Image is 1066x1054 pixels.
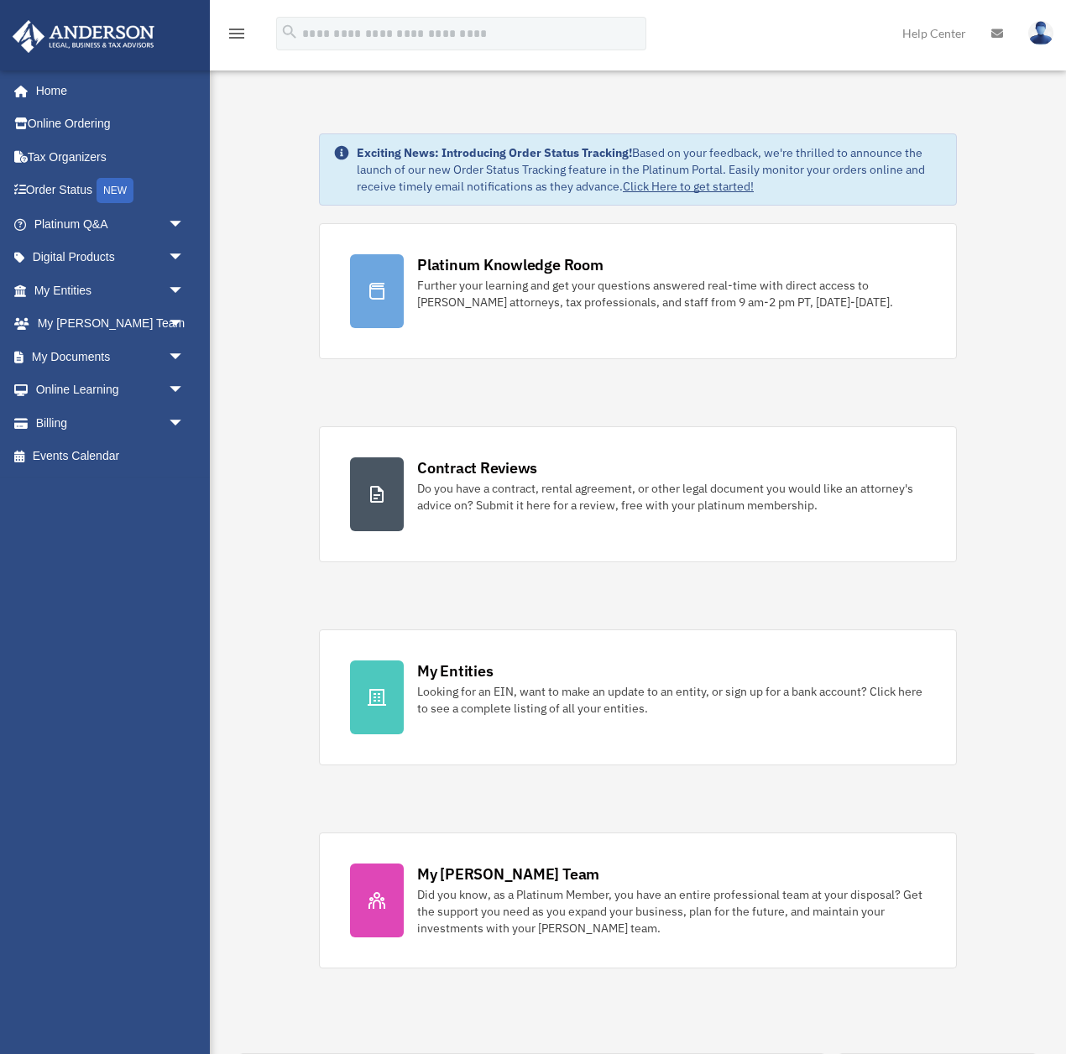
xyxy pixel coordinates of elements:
div: Further your learning and get your questions answered real-time with direct access to [PERSON_NAM... [417,277,926,310]
div: Platinum Knowledge Room [417,254,604,275]
div: NEW [97,178,133,203]
img: Anderson Advisors Platinum Portal [8,20,159,53]
a: Billingarrow_drop_down [12,406,210,440]
a: Platinum Knowledge Room Further your learning and get your questions answered real-time with dire... [319,223,957,359]
a: Tax Organizers [12,140,210,174]
a: menu [227,29,247,44]
a: My Documentsarrow_drop_down [12,340,210,373]
a: Digital Productsarrow_drop_down [12,241,210,274]
a: Events Calendar [12,440,210,473]
span: arrow_drop_down [168,340,201,374]
a: My Entitiesarrow_drop_down [12,274,210,307]
span: arrow_drop_down [168,241,201,275]
div: Looking for an EIN, want to make an update to an entity, or sign up for a bank account? Click her... [417,683,926,717]
a: Contract Reviews Do you have a contract, rental agreement, or other legal document you would like... [319,426,957,562]
a: My [PERSON_NAME] Teamarrow_drop_down [12,307,210,341]
i: menu [227,23,247,44]
span: arrow_drop_down [168,373,201,408]
a: Order StatusNEW [12,174,210,208]
div: Based on your feedback, we're thrilled to announce the launch of our new Order Status Tracking fe... [357,144,943,195]
span: arrow_drop_down [168,406,201,441]
span: arrow_drop_down [168,207,201,242]
span: arrow_drop_down [168,307,201,342]
div: Do you have a contract, rental agreement, or other legal document you would like an attorney's ad... [417,480,926,514]
a: My Entities Looking for an EIN, want to make an update to an entity, or sign up for a bank accoun... [319,629,957,765]
div: My Entities [417,660,493,681]
a: survey [694,4,746,24]
i: search [280,23,299,41]
a: Click Here to get started! [623,179,754,194]
div: Get a chance to win 6 months of Platinum for free just by filling out this [320,4,687,24]
strong: Exciting News: Introducing Order Status Tracking! [357,145,632,160]
a: Online Learningarrow_drop_down [12,373,210,407]
a: Platinum Q&Aarrow_drop_down [12,207,210,241]
a: Online Ordering [12,107,210,141]
div: close [1051,3,1062,13]
div: Did you know, as a Platinum Member, you have an entire professional team at your disposal? Get th... [417,886,926,937]
a: Home [12,74,201,107]
div: My [PERSON_NAME] Team [417,864,599,884]
span: arrow_drop_down [168,274,201,308]
img: User Pic [1028,21,1053,45]
a: My [PERSON_NAME] Team Did you know, as a Platinum Member, you have an entire professional team at... [319,832,957,968]
div: Contract Reviews [417,457,537,478]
